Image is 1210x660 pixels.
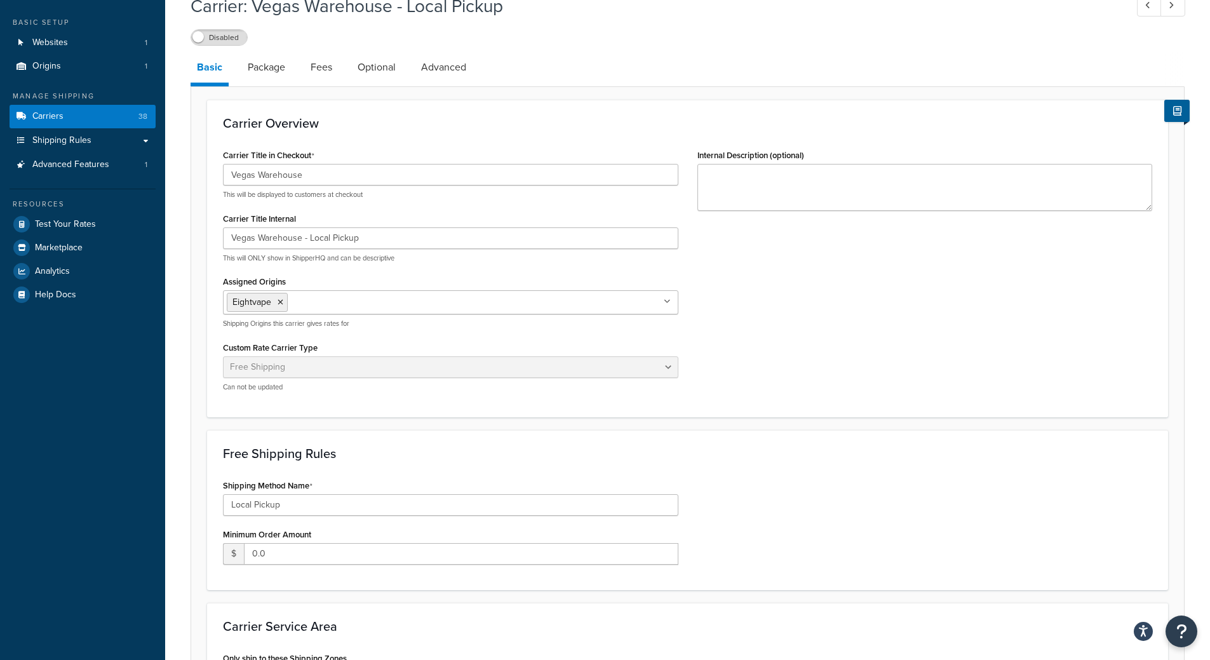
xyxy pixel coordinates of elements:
a: Basic [191,52,229,86]
span: 1 [145,159,147,170]
span: Help Docs [35,290,76,300]
p: This will ONLY show in ShipperHQ and can be descriptive [223,253,678,263]
a: Test Your Rates [10,213,156,236]
h3: Free Shipping Rules [223,447,1152,461]
span: $ [223,543,244,565]
span: Eightvape [232,295,271,309]
h3: Carrier Overview [223,116,1152,130]
a: Origins1 [10,55,156,78]
li: Origins [10,55,156,78]
a: Carriers38 [10,105,156,128]
a: Fees [304,52,339,83]
label: Assigned Origins [223,277,286,286]
span: 38 [138,111,147,122]
span: Analytics [35,266,70,277]
li: Carriers [10,105,156,128]
span: 1 [145,37,147,48]
p: This will be displayed to customers at checkout [223,190,678,199]
span: Shipping Rules [32,135,91,146]
span: Marketplace [35,243,83,253]
label: Shipping Method Name [223,481,313,491]
a: Advanced [415,52,473,83]
span: Carriers [32,111,64,122]
label: Carrier Title in Checkout [223,151,314,161]
li: Websites [10,31,156,55]
a: Advanced Features1 [10,153,156,177]
div: Manage Shipping [10,91,156,102]
p: Shipping Origins this carrier gives rates for [223,319,678,328]
a: Package [241,52,292,83]
label: Disabled [191,30,247,45]
div: Basic Setup [10,17,156,28]
a: Shipping Rules [10,129,156,152]
a: Websites1 [10,31,156,55]
div: Resources [10,199,156,210]
a: Help Docs [10,283,156,306]
label: Carrier Title Internal [223,214,296,224]
label: Internal Description (optional) [697,151,804,160]
span: Advanced Features [32,159,109,170]
label: Minimum Order Amount [223,530,311,539]
span: Origins [32,61,61,72]
span: Websites [32,37,68,48]
p: Can not be updated [223,382,678,392]
button: Show Help Docs [1164,100,1190,122]
span: Test Your Rates [35,219,96,230]
a: Marketplace [10,236,156,259]
button: Open Resource Center [1166,616,1197,647]
a: Optional [351,52,402,83]
label: Custom Rate Carrier Type [223,343,318,353]
h3: Carrier Service Area [223,619,1152,633]
li: Advanced Features [10,153,156,177]
span: 1 [145,61,147,72]
a: Analytics [10,260,156,283]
